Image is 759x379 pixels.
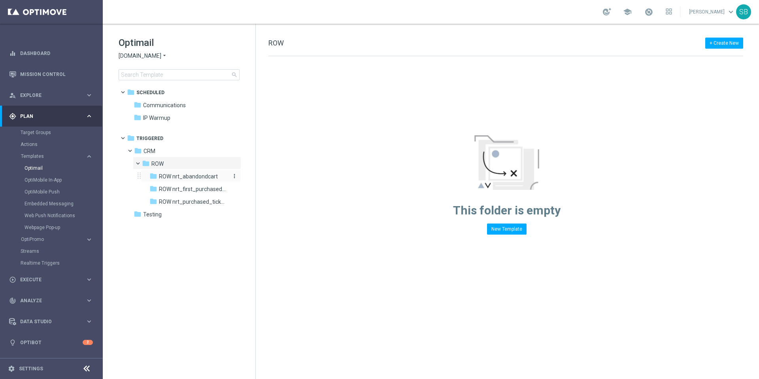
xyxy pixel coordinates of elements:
[149,172,157,180] i: folder
[230,172,238,180] button: more_vert
[21,129,82,136] a: Target Groups
[134,114,142,121] i: folder
[20,319,85,324] span: Data Studio
[85,318,93,325] i: keyboard_arrow_right
[127,88,135,96] i: folder
[9,298,93,304] button: track_changes Analyze keyboard_arrow_right
[21,257,102,269] div: Realtime Triggers
[21,127,102,138] div: Target Groups
[134,210,142,218] i: folder
[21,248,82,254] a: Streams
[159,186,227,193] span: ROW nrt_first_purchased_tickets
[9,339,93,346] div: lightbulb Optibot 2
[25,189,82,195] a: OptiMobile Push
[9,113,85,120] div: Plan
[149,197,157,205] i: folder
[21,245,102,257] div: Streams
[143,114,170,121] span: IP Warmup
[21,236,93,243] button: OptiPromo keyboard_arrow_right
[134,147,142,155] i: folder
[21,237,85,242] div: OptiPromo
[474,135,539,190] img: emptyStateManageTemplates.jpg
[21,153,93,159] button: Templates keyboard_arrow_right
[9,318,93,325] button: Data Studio keyboard_arrow_right
[20,114,85,119] span: Plan
[25,186,102,198] div: OptiMobile Push
[736,4,751,19] div: SB
[25,198,102,210] div: Embedded Messaging
[143,102,186,109] span: Communications
[9,50,93,57] button: equalizer Dashboard
[159,173,218,180] span: ROW nrt_abandondcart
[142,159,150,167] i: folder
[9,318,85,325] div: Data Studio
[21,141,82,148] a: Actions
[119,36,240,49] h1: Optimail
[9,332,93,353] div: Optibot
[9,50,16,57] i: equalizer
[21,138,102,150] div: Actions
[151,160,164,167] span: ROW
[119,69,240,80] input: Search Template
[9,92,85,99] div: Explore
[9,297,16,304] i: track_changes
[25,224,82,231] a: Webpage Pop-up
[19,366,43,371] a: Settings
[21,237,77,242] span: OptiPromo
[127,134,135,142] i: folder
[85,276,93,283] i: keyboard_arrow_right
[119,52,168,60] button: [DOMAIN_NAME] arrow_drop_down
[25,201,82,207] a: Embedded Messaging
[9,92,93,99] button: person_search Explore keyboard_arrow_right
[231,72,238,78] span: search
[83,340,93,345] div: 2
[143,211,162,218] span: Testing
[9,43,93,64] div: Dashboard
[9,277,93,283] button: play_circle_outline Execute keyboard_arrow_right
[25,222,102,233] div: Webpage Pop-up
[136,89,164,96] span: Scheduled
[9,276,85,283] div: Execute
[159,198,227,205] span: ROW nrt_purchased_tickets
[9,339,16,346] i: lightbulb
[487,224,527,235] button: New Template
[25,174,102,186] div: OptiMobile In-App
[25,212,82,219] a: Web Push Notifications
[143,148,155,155] span: CRM
[25,165,82,171] a: Optimail
[9,113,93,119] button: gps_fixed Plan keyboard_arrow_right
[85,112,93,120] i: keyboard_arrow_right
[20,332,83,353] a: Optibot
[8,365,15,372] i: settings
[9,64,93,85] div: Mission Control
[21,233,102,245] div: OptiPromo
[134,101,142,109] i: folder
[20,298,85,303] span: Analyze
[161,52,168,60] i: arrow_drop_down
[9,71,93,78] button: Mission Control
[25,162,102,174] div: Optimail
[727,8,735,16] span: keyboard_arrow_down
[20,64,93,85] a: Mission Control
[119,52,161,60] span: [DOMAIN_NAME]
[9,92,16,99] i: person_search
[21,154,85,159] div: Templates
[453,203,561,217] span: This folder is empty
[623,8,632,16] span: school
[20,277,85,282] span: Execute
[21,150,102,233] div: Templates
[231,173,238,179] i: more_vert
[9,113,16,120] i: gps_fixed
[21,154,77,159] span: Templates
[688,6,736,18] a: [PERSON_NAME]keyboard_arrow_down
[25,177,82,183] a: OptiMobile In-App
[705,38,743,49] button: + Create New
